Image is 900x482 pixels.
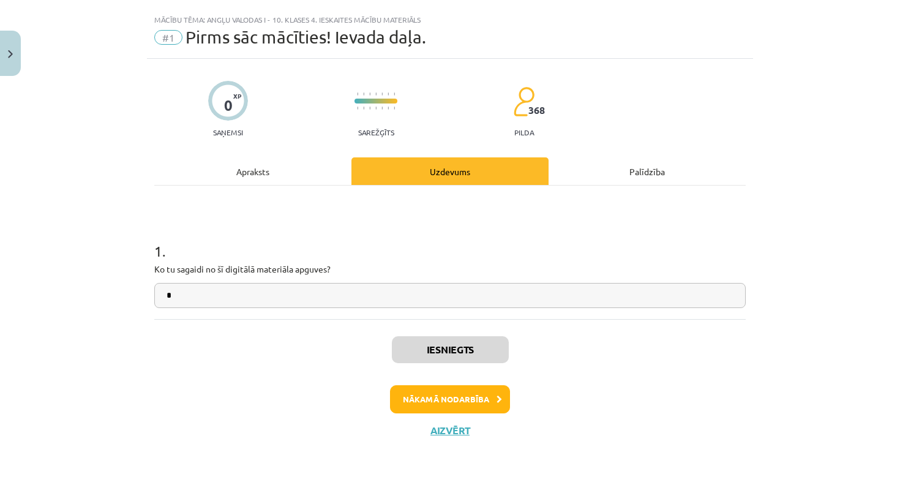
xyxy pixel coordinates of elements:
[388,107,389,110] img: icon-short-line-57e1e144782c952c97e751825c79c345078a6d821885a25fce030b3d8c18986b.svg
[381,92,383,96] img: icon-short-line-57e1e144782c952c97e751825c79c345078a6d821885a25fce030b3d8c18986b.svg
[233,92,241,99] span: XP
[358,128,394,137] p: Sarežģīts
[351,157,549,185] div: Uzdevums
[154,157,351,185] div: Apraksts
[427,424,473,437] button: Aizvērt
[357,107,358,110] img: icon-short-line-57e1e144782c952c97e751825c79c345078a6d821885a25fce030b3d8c18986b.svg
[154,15,746,24] div: Mācību tēma: Angļu valodas i - 10. klases 4. ieskaites mācību materiāls
[392,336,509,363] button: Iesniegts
[8,50,13,58] img: icon-close-lesson-0947bae3869378f0d4975bcd49f059093ad1ed9edebbc8119c70593378902aed.svg
[375,92,377,96] img: icon-short-line-57e1e144782c952c97e751825c79c345078a6d821885a25fce030b3d8c18986b.svg
[208,128,248,137] p: Saņemsi
[186,27,426,47] span: Pirms sāc mācīties! Ievada daļa.
[363,107,364,110] img: icon-short-line-57e1e144782c952c97e751825c79c345078a6d821885a25fce030b3d8c18986b.svg
[390,385,510,413] button: Nākamā nodarbība
[388,92,389,96] img: icon-short-line-57e1e144782c952c97e751825c79c345078a6d821885a25fce030b3d8c18986b.svg
[394,92,395,96] img: icon-short-line-57e1e144782c952c97e751825c79c345078a6d821885a25fce030b3d8c18986b.svg
[549,157,746,185] div: Palīdzība
[154,30,182,45] span: #1
[154,221,746,259] h1: 1 .
[381,107,383,110] img: icon-short-line-57e1e144782c952c97e751825c79c345078a6d821885a25fce030b3d8c18986b.svg
[394,107,395,110] img: icon-short-line-57e1e144782c952c97e751825c79c345078a6d821885a25fce030b3d8c18986b.svg
[363,92,364,96] img: icon-short-line-57e1e144782c952c97e751825c79c345078a6d821885a25fce030b3d8c18986b.svg
[357,92,358,96] img: icon-short-line-57e1e144782c952c97e751825c79c345078a6d821885a25fce030b3d8c18986b.svg
[528,105,545,116] span: 368
[514,128,534,137] p: pilda
[224,97,233,114] div: 0
[369,92,370,96] img: icon-short-line-57e1e144782c952c97e751825c79c345078a6d821885a25fce030b3d8c18986b.svg
[375,107,377,110] img: icon-short-line-57e1e144782c952c97e751825c79c345078a6d821885a25fce030b3d8c18986b.svg
[369,107,370,110] img: icon-short-line-57e1e144782c952c97e751825c79c345078a6d821885a25fce030b3d8c18986b.svg
[154,263,746,276] p: Ko tu sagaidi no šī digitālā materiāla apguves?
[513,86,534,117] img: students-c634bb4e5e11cddfef0936a35e636f08e4e9abd3cc4e673bd6f9a4125e45ecb1.svg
